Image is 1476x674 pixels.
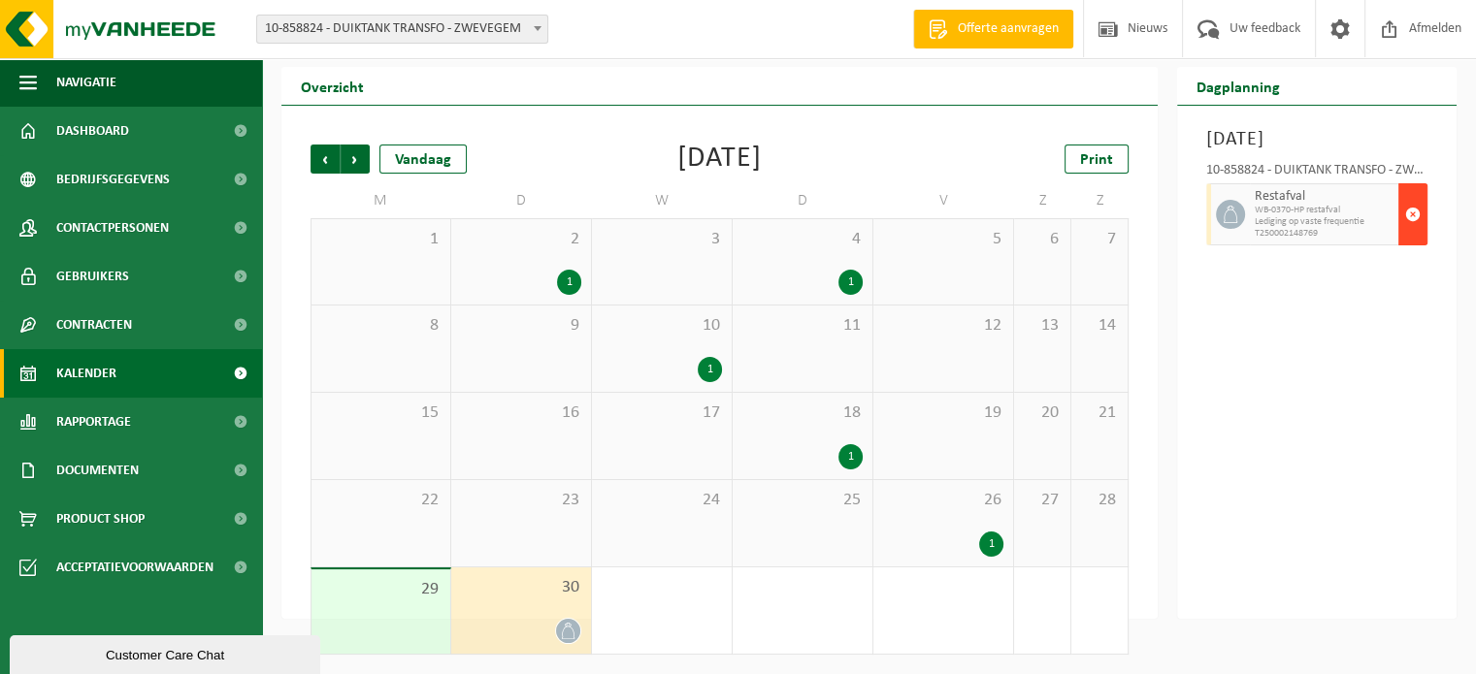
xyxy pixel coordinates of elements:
h2: Overzicht [281,67,383,105]
span: 3 [602,229,722,250]
div: 1 [979,531,1003,557]
span: 21 [1081,402,1118,424]
span: 20 [1024,402,1061,424]
iframe: chat widget [10,631,324,674]
span: 10-858824 - DUIKTANK TRANSFO - ZWEVEGEM [256,15,548,44]
span: 27 [1024,490,1061,511]
div: [DATE] [677,144,762,174]
span: Bedrijfsgegevens [56,155,170,204]
td: V [873,183,1014,218]
span: 26 [883,490,1003,511]
span: 16 [461,402,581,424]
span: Documenten [56,446,139,495]
td: Z [1014,183,1071,218]
span: 4 [742,229,863,250]
span: 12 [883,315,1003,337]
div: 1 [838,270,863,295]
span: 30 [461,577,581,598]
span: Acceptatievoorwaarden [56,543,213,592]
span: 25 [742,490,863,511]
span: Gebruikers [56,252,129,301]
td: Z [1071,183,1129,218]
span: Contactpersonen [56,204,169,252]
span: 22 [321,490,441,511]
span: 11 [742,315,863,337]
span: Offerte aanvragen [953,19,1064,39]
a: Offerte aanvragen [913,10,1073,48]
span: Dashboard [56,107,129,155]
span: 1 [321,229,441,250]
span: 28 [1081,490,1118,511]
div: 1 [557,270,581,295]
span: 17 [602,402,722,424]
div: Vandaag [379,144,467,174]
span: WB-0370-HP restafval [1255,205,1394,216]
span: Kalender [56,349,116,398]
span: Rapportage [56,398,131,446]
span: 29 [321,579,441,600]
td: D [733,183,873,218]
span: 6 [1024,229,1061,250]
span: 10 [602,315,722,337]
h3: [DATE] [1206,125,1427,154]
span: Lediging op vaste frequentie [1255,216,1394,228]
span: Vorige [311,144,340,174]
span: 15 [321,402,441,424]
td: W [592,183,733,218]
span: Navigatie [56,58,116,107]
h2: Dagplanning [1177,67,1299,105]
span: 2 [461,229,581,250]
div: 10-858824 - DUIKTANK TRANSFO - ZWEVEGEM [1206,164,1427,183]
span: 23 [461,490,581,511]
a: Print [1065,144,1129,174]
td: M [311,183,451,218]
span: Contracten [56,301,132,349]
span: Print [1080,152,1113,168]
span: 9 [461,315,581,337]
span: 24 [602,490,722,511]
span: 7 [1081,229,1118,250]
span: 14 [1081,315,1118,337]
span: 13 [1024,315,1061,337]
td: D [451,183,592,218]
span: T250002148769 [1255,228,1394,240]
span: Product Shop [56,495,145,543]
div: 1 [698,357,722,382]
span: Volgende [341,144,370,174]
div: 1 [838,444,863,469]
span: 5 [883,229,1003,250]
span: Restafval [1255,189,1394,205]
span: 10-858824 - DUIKTANK TRANSFO - ZWEVEGEM [257,16,547,43]
span: 18 [742,402,863,424]
span: 19 [883,402,1003,424]
span: 8 [321,315,441,337]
